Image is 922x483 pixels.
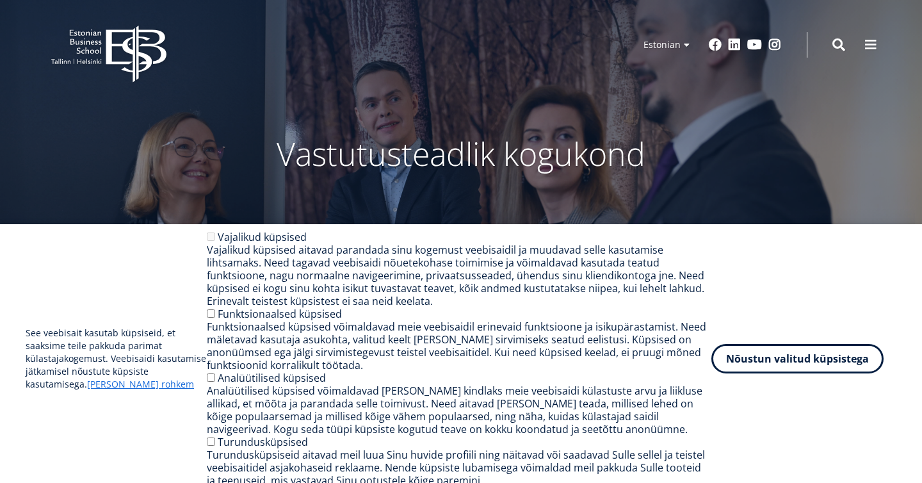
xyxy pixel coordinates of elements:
a: Youtube [747,38,762,51]
p: See veebisait kasutab küpsiseid, et saaksime teile pakkuda parimat külastajakogemust. Veebisaidi ... [26,327,207,391]
label: Analüütilised küpsised [218,371,326,385]
label: Funktsionaalsed küpsised [218,307,342,321]
p: Vastutusteadlik kogukond [122,135,800,173]
label: Turundusküpsised [218,435,308,449]
button: Nõustun valitud küpsistega [711,344,884,373]
a: Linkedin [728,38,741,51]
a: Facebook [709,38,722,51]
div: Vajalikud küpsised aitavad parandada sinu kogemust veebisaidil ja muudavad selle kasutamise lihts... [207,243,711,307]
a: Instagram [768,38,781,51]
div: Funktsionaalsed küpsised võimaldavad meie veebisaidil erinevaid funktsioone ja isikupärastamist. ... [207,320,711,372]
div: Analüütilised küpsised võimaldavad [PERSON_NAME] kindlaks meie veebisaidi külastuste arvu ja liik... [207,384,711,436]
a: [PERSON_NAME] rohkem [87,378,194,391]
label: Vajalikud küpsised [218,230,307,244]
